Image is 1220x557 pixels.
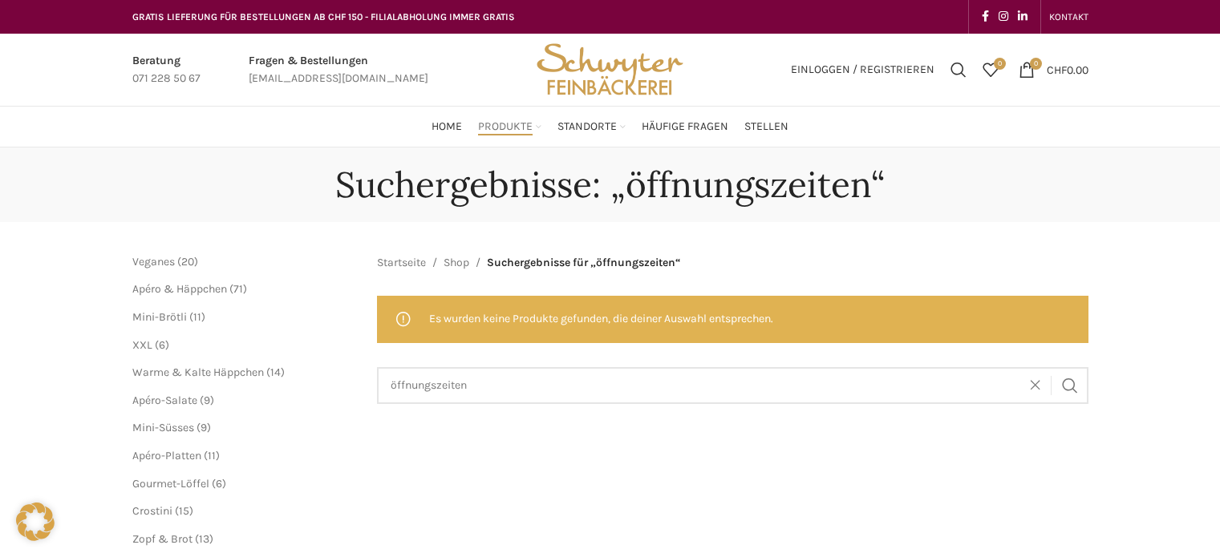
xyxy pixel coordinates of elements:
span: 14 [270,365,281,379]
a: KONTAKT [1049,1,1088,33]
div: Main navigation [124,111,1096,143]
a: Apéro & Häppchen [132,282,227,296]
a: Shop [444,254,469,272]
nav: Breadcrumb [377,254,681,272]
span: 0 [994,58,1006,70]
span: 6 [216,477,222,490]
span: Standorte [557,119,617,135]
a: Häufige Fragen [642,111,728,143]
div: Es wurden keine Produkte gefunden, die deiner Auswahl entsprechen. [377,296,1088,342]
span: 13 [199,532,209,546]
a: XXL [132,338,152,352]
span: CHF [1047,63,1067,76]
span: KONTAKT [1049,11,1088,22]
span: Suchergebnisse für „öffnungszeiten“ [487,254,681,272]
a: Infobox link [249,52,428,88]
a: Apéro-Salate [132,394,197,407]
h1: Suchergebnisse: „öffnungszeiten“ [335,163,886,206]
span: Einloggen / Registrieren [791,64,934,75]
span: 0 [1030,58,1042,70]
a: Mini-Brötli [132,310,187,324]
a: Suchen [942,54,975,86]
a: 0 [975,54,1007,86]
span: GRATIS LIEFERUNG FÜR BESTELLUNGEN AB CHF 150 - FILIALABHOLUNG IMMER GRATIS [132,11,515,22]
span: Produkte [478,119,533,135]
a: Home [432,111,462,143]
a: Veganes [132,255,175,268]
a: 0 CHF0.00 [1011,54,1096,86]
span: Home [432,119,462,135]
span: 9 [201,421,207,434]
a: Crostini [132,504,172,518]
span: 15 [179,504,189,518]
a: Einloggen / Registrieren [783,54,942,86]
a: Infobox link [132,52,201,88]
a: Site logo [531,62,688,75]
span: 9 [204,394,210,407]
input: Suchen [377,367,1088,404]
span: 11 [208,449,216,462]
bdi: 0.00 [1047,63,1088,76]
a: Startseite [377,254,426,272]
a: Gourmet-Löffel [132,477,209,490]
span: 71 [233,282,243,296]
span: Stellen [744,119,788,135]
a: Mini-Süsses [132,421,194,434]
a: Facebook social link [977,6,994,28]
a: Apéro-Platten [132,449,201,462]
a: Standorte [557,111,626,143]
a: Linkedin social link [1013,6,1032,28]
a: Stellen [744,111,788,143]
a: Warme & Kalte Häppchen [132,365,264,379]
div: Meine Wunschliste [975,54,1007,86]
span: Häufige Fragen [642,119,728,135]
span: 6 [159,338,165,352]
span: 20 [181,255,194,268]
div: Secondary navigation [1041,1,1096,33]
a: Produkte [478,111,541,143]
a: Instagram social link [994,6,1013,28]
span: 11 [193,310,201,324]
img: Bäckerei Schwyter [531,34,688,106]
a: Zopf & Brot [132,532,193,546]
